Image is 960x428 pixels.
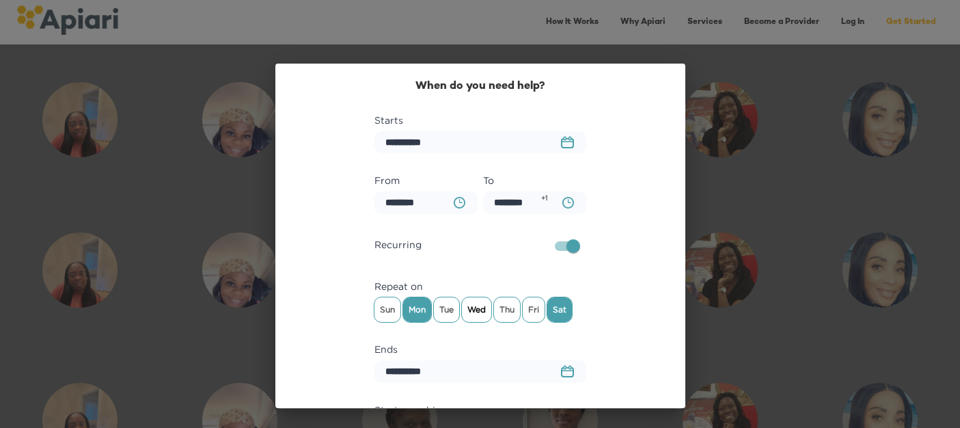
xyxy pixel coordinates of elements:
[547,299,572,320] span: Sat
[523,297,545,322] div: Fri
[483,172,586,189] label: To
[374,172,478,189] label: From
[494,297,520,322] div: Thu
[547,297,572,322] div: Sat
[374,112,586,129] label: Starts
[374,299,400,320] span: Sun
[374,297,400,322] div: Sun
[462,297,491,322] div: Wed
[462,299,491,320] span: Wed
[374,80,586,93] h2: When do you need help?
[374,341,586,358] label: Ends
[374,237,422,253] span: Recurring
[403,297,431,322] div: Mon
[523,299,545,320] span: Fri
[494,299,520,320] span: Thu
[434,299,459,320] span: Tue
[403,299,431,320] span: Mon
[374,402,586,418] label: Start searching
[374,278,586,295] label: Repeat on
[434,297,459,322] div: Tue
